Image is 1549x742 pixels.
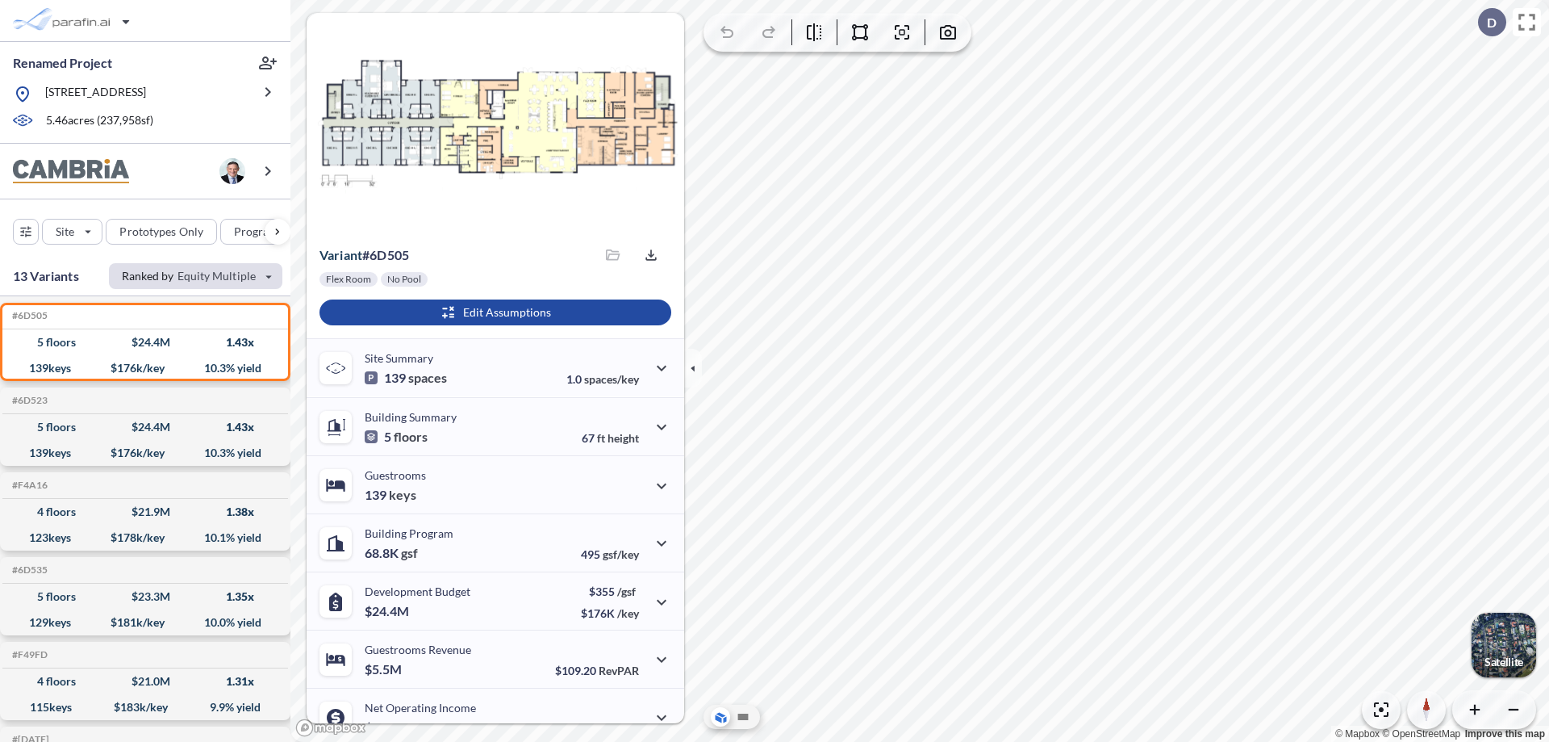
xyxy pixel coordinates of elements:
p: Net Operating Income [365,701,476,715]
h5: Click to copy the code [9,310,48,321]
span: Variant [319,247,362,262]
p: [STREET_ADDRESS] [45,84,146,104]
h5: Click to copy the code [9,395,48,406]
p: Building Program [365,526,453,540]
img: user logo [219,158,245,184]
button: Switcher ImageSatellite [1472,613,1536,677]
p: Building Summary [365,410,457,424]
p: Guestrooms Revenue [365,643,471,656]
h5: Click to copy the code [9,564,48,576]
p: Guestrooms [365,468,426,482]
p: Program [234,224,279,240]
button: Site [42,219,102,245]
p: $109.20 [555,664,639,677]
a: Improve this map [1465,728,1545,740]
span: ft [597,431,605,445]
a: Mapbox [1335,728,1380,740]
p: 68.8K [365,545,418,561]
button: Prototypes Only [106,219,217,245]
p: 67 [582,431,639,445]
p: 1.0 [566,372,639,386]
p: Site Summary [365,351,433,365]
p: 13 Variants [13,266,79,286]
p: Flex Room [326,273,371,286]
span: margin [603,722,639,736]
span: keys [389,487,416,503]
p: 5.46 acres ( 237,958 sf) [46,112,153,130]
p: 139 [365,487,416,503]
button: Program [220,219,307,245]
span: spaces [408,370,447,386]
p: No Pool [387,273,421,286]
span: floors [394,429,428,445]
span: height [607,431,639,445]
p: $176K [581,606,639,620]
p: Site [56,224,74,240]
p: 5 [365,429,428,445]
p: Prototypes Only [119,224,203,240]
button: Edit Assumptions [319,300,671,325]
p: $2.5M [365,719,404,736]
span: gsf/key [603,547,639,561]
p: $24.4M [365,603,411,619]
button: Ranked by Equity Multiple [109,263,282,289]
p: Renamed Project [13,54,112,72]
button: Site Plan [733,707,753,727]
p: D [1487,15,1497,30]
span: spaces/key [584,372,639,386]
p: # 6d505 [319,247,409,263]
h5: Click to copy the code [9,649,48,660]
span: /key [617,606,639,620]
p: 45.0% [570,722,639,736]
img: BrandImage [13,159,129,184]
button: Aerial View [711,707,730,727]
p: 495 [581,547,639,561]
p: $5.5M [365,661,404,677]
p: Satellite [1484,656,1523,669]
span: gsf [401,545,418,561]
a: OpenStreetMap [1382,728,1460,740]
p: Development Budget [365,585,470,598]
h5: Click to copy the code [9,480,48,491]
p: $355 [581,585,639,598]
span: RevPAR [599,664,639,677]
p: Edit Assumptions [463,304,551,321]
a: Mapbox homepage [295,719,366,737]
img: Switcher Image [1472,613,1536,677]
span: /gsf [617,585,636,598]
p: 139 [365,370,447,386]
